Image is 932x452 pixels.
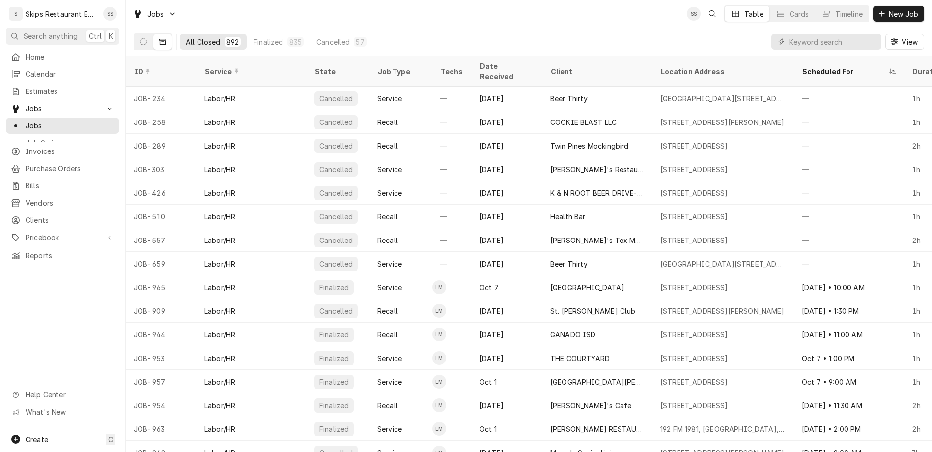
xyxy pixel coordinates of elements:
[794,346,904,370] div: Oct 7 • 1:00 PM
[318,211,354,222] div: Cancelled
[377,235,398,245] div: Recall
[794,393,904,417] div: [DATE] • 11:30 AM
[660,141,728,151] div: [STREET_ADDRESS]
[432,351,446,365] div: Longino Monroe's Avatar
[472,181,542,205] div: [DATE]
[204,93,235,104] div: Labor/HR
[316,37,350,47] div: Cancelled
[432,328,446,341] div: Longino Monroe's Avatar
[6,404,119,420] a: Go to What's New
[550,377,645,387] div: [GEOGRAPHIC_DATA][PERSON_NAME]
[885,34,924,50] button: View
[900,37,920,47] span: View
[126,323,197,346] div: JOB-944
[254,37,283,47] div: Finalized
[550,306,636,316] div: St. [PERSON_NAME] Club
[186,37,221,47] div: All Closed
[377,117,398,127] div: Recall
[432,422,446,436] div: Longino Monroe's Avatar
[794,228,904,252] div: —
[318,377,350,387] div: Finalized
[550,188,645,198] div: K & N ROOT BEER DRIVE-INN
[472,393,542,417] div: [DATE]
[6,143,119,159] a: Invoices
[318,400,350,411] div: Finalized
[6,66,119,82] a: Calendar
[550,235,645,245] div: [PERSON_NAME]'s Tex Mex Restaurant
[26,407,113,417] span: What's New
[789,34,876,50] input: Keyword search
[432,134,472,157] div: —
[835,9,863,19] div: Timeline
[26,250,114,261] span: Reports
[204,141,235,151] div: Labor/HR
[6,118,119,134] a: Jobs
[6,160,119,177] a: Purchase Orders
[550,211,586,222] div: Health Bar
[134,66,187,77] div: ID
[6,229,119,245] a: Go to Pricebook
[432,228,472,252] div: —
[108,434,113,445] span: C
[204,306,235,316] div: Labor/HR
[377,164,402,175] div: Service
[26,232,100,242] span: Pricebook
[440,66,464,77] div: Techs
[660,235,728,245] div: [STREET_ADDRESS]
[794,87,904,110] div: —
[6,135,119,151] a: Job Series
[314,66,362,77] div: State
[432,375,446,389] div: Longino Monroe's Avatar
[204,164,235,175] div: Labor/HR
[26,215,114,225] span: Clients
[687,7,701,21] div: Shan Skipper's Avatar
[126,417,197,441] div: JOB-963
[660,400,728,411] div: [STREET_ADDRESS]
[318,164,354,175] div: Cancelled
[660,306,785,316] div: [STREET_ADDRESS][PERSON_NAME]
[377,330,398,340] div: Recall
[9,7,23,21] div: S
[794,323,904,346] div: [DATE] • 11:00 AM
[377,282,402,293] div: Service
[377,377,402,387] div: Service
[660,117,785,127] div: [STREET_ADDRESS][PERSON_NAME]
[26,390,113,400] span: Help Center
[26,138,114,148] span: Job Series
[550,259,588,269] div: Beer Thirty
[129,6,181,22] a: Go to Jobs
[472,205,542,228] div: [DATE]
[377,188,402,198] div: Service
[226,37,239,47] div: 892
[432,398,446,412] div: LM
[377,93,402,104] div: Service
[377,400,398,411] div: Recall
[802,66,886,77] div: Scheduled For
[472,228,542,252] div: [DATE]
[432,252,472,275] div: —
[6,178,119,194] a: Bills
[204,353,235,363] div: Labor/HR
[204,235,235,245] div: Labor/HR
[794,205,904,228] div: —
[26,198,114,208] span: Vendors
[126,299,197,323] div: JOB-909
[660,424,786,434] div: 192 FM 1981, [GEOGRAPHIC_DATA], [GEOGRAPHIC_DATA]
[26,146,114,156] span: Invoices
[204,424,235,434] div: Labor/HR
[550,164,645,175] div: [PERSON_NAME]'s Restaurant
[660,211,728,222] div: [STREET_ADDRESS]
[432,157,472,181] div: —
[126,134,197,157] div: JOB-289
[432,280,446,294] div: Longino Monroe's Avatar
[26,9,98,19] div: Skips Restaurant Equipment
[472,323,542,346] div: [DATE]
[6,28,119,45] button: Search anythingCtrlK
[472,370,542,393] div: Oct 1
[472,110,542,134] div: [DATE]
[204,188,235,198] div: Labor/HR
[472,346,542,370] div: [DATE]
[472,134,542,157] div: [DATE]
[26,163,114,174] span: Purchase Orders
[126,275,197,299] div: JOB-965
